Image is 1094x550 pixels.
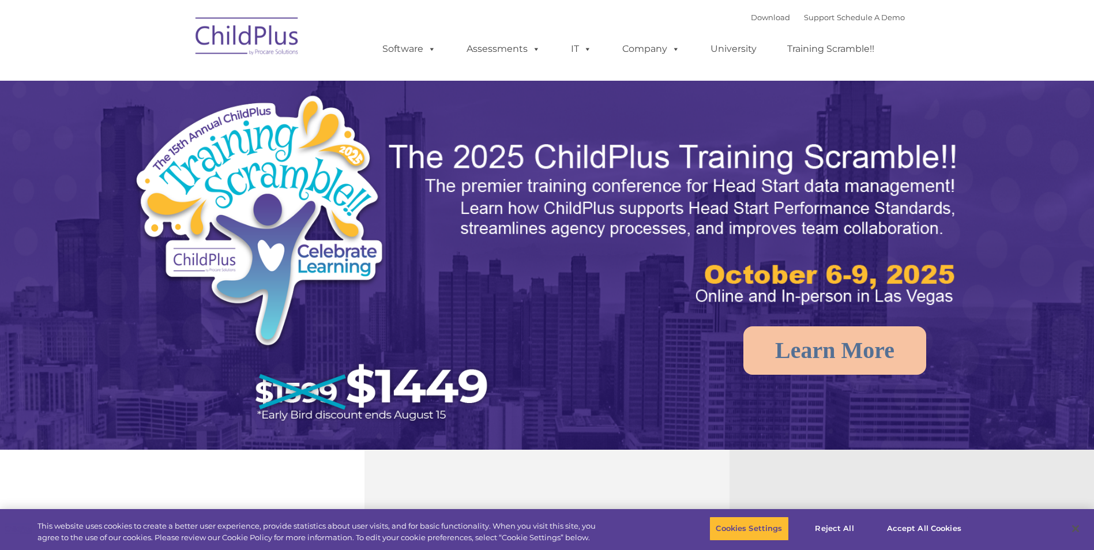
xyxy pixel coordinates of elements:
button: Reject All [799,517,871,541]
a: Support [804,13,834,22]
a: Learn More [743,326,926,375]
button: Close [1063,516,1088,541]
div: This website uses cookies to create a better user experience, provide statistics about user visit... [37,521,601,543]
a: University [699,37,768,61]
a: Download [751,13,790,22]
a: Company [611,37,691,61]
a: Assessments [455,37,552,61]
img: ChildPlus by Procare Solutions [190,9,305,67]
font: | [751,13,905,22]
a: IT [559,37,603,61]
button: Cookies Settings [709,517,788,541]
button: Accept All Cookies [881,517,968,541]
a: Software [371,37,448,61]
span: Last name [160,76,196,85]
a: Training Scramble!! [776,37,886,61]
a: Schedule A Demo [837,13,905,22]
span: Phone number [160,123,209,132]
